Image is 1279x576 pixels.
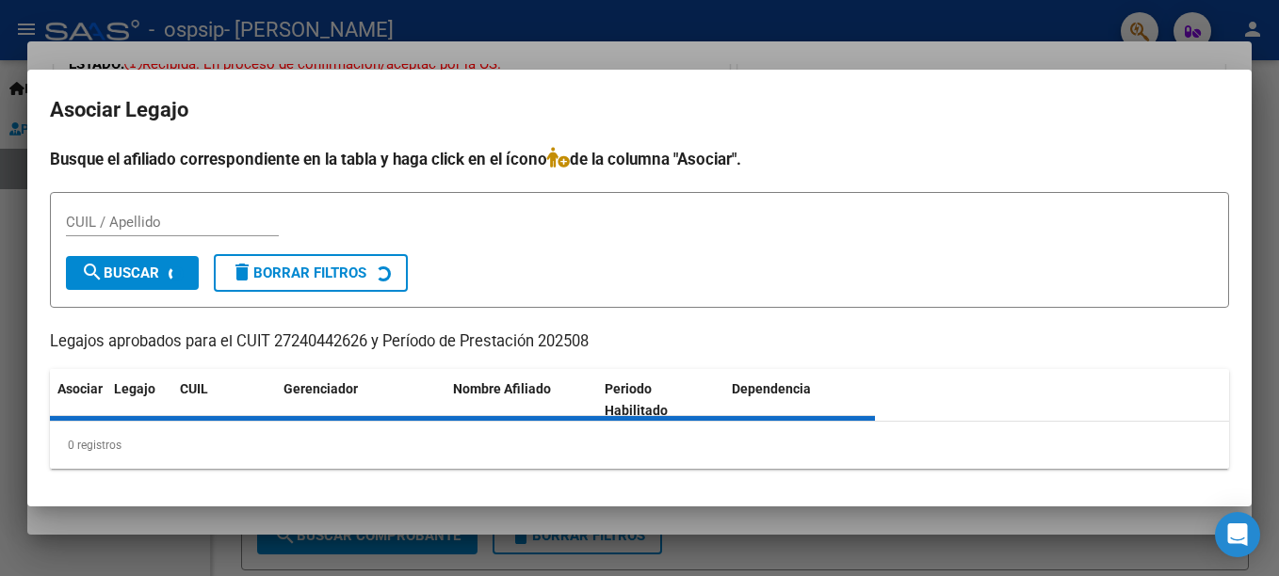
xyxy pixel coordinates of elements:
span: Periodo Habilitado [605,381,668,418]
mat-icon: delete [231,261,253,283]
div: Open Intercom Messenger [1215,512,1260,557]
span: Nombre Afiliado [453,381,551,396]
mat-icon: search [81,261,104,283]
button: Buscar [66,256,199,290]
span: Borrar Filtros [231,264,366,281]
span: Buscar [81,264,159,281]
span: Legajo [114,381,155,396]
button: Borrar Filtros [214,254,408,292]
p: Legajos aprobados para el CUIT 27240442626 y Período de Prestación 202508 [50,330,1229,354]
datatable-header-cell: Asociar [50,369,106,431]
datatable-header-cell: Legajo [106,369,172,431]
datatable-header-cell: Gerenciador [276,369,445,431]
span: CUIL [180,381,208,396]
span: Asociar [57,381,103,396]
h4: Busque el afiliado correspondiente en la tabla y haga click en el ícono de la columna "Asociar". [50,147,1229,171]
span: Dependencia [732,381,811,396]
div: 0 registros [50,422,1229,469]
datatable-header-cell: CUIL [172,369,276,431]
datatable-header-cell: Periodo Habilitado [597,369,724,431]
datatable-header-cell: Nombre Afiliado [445,369,597,431]
span: Gerenciador [283,381,358,396]
h2: Asociar Legajo [50,92,1229,128]
datatable-header-cell: Dependencia [724,369,876,431]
